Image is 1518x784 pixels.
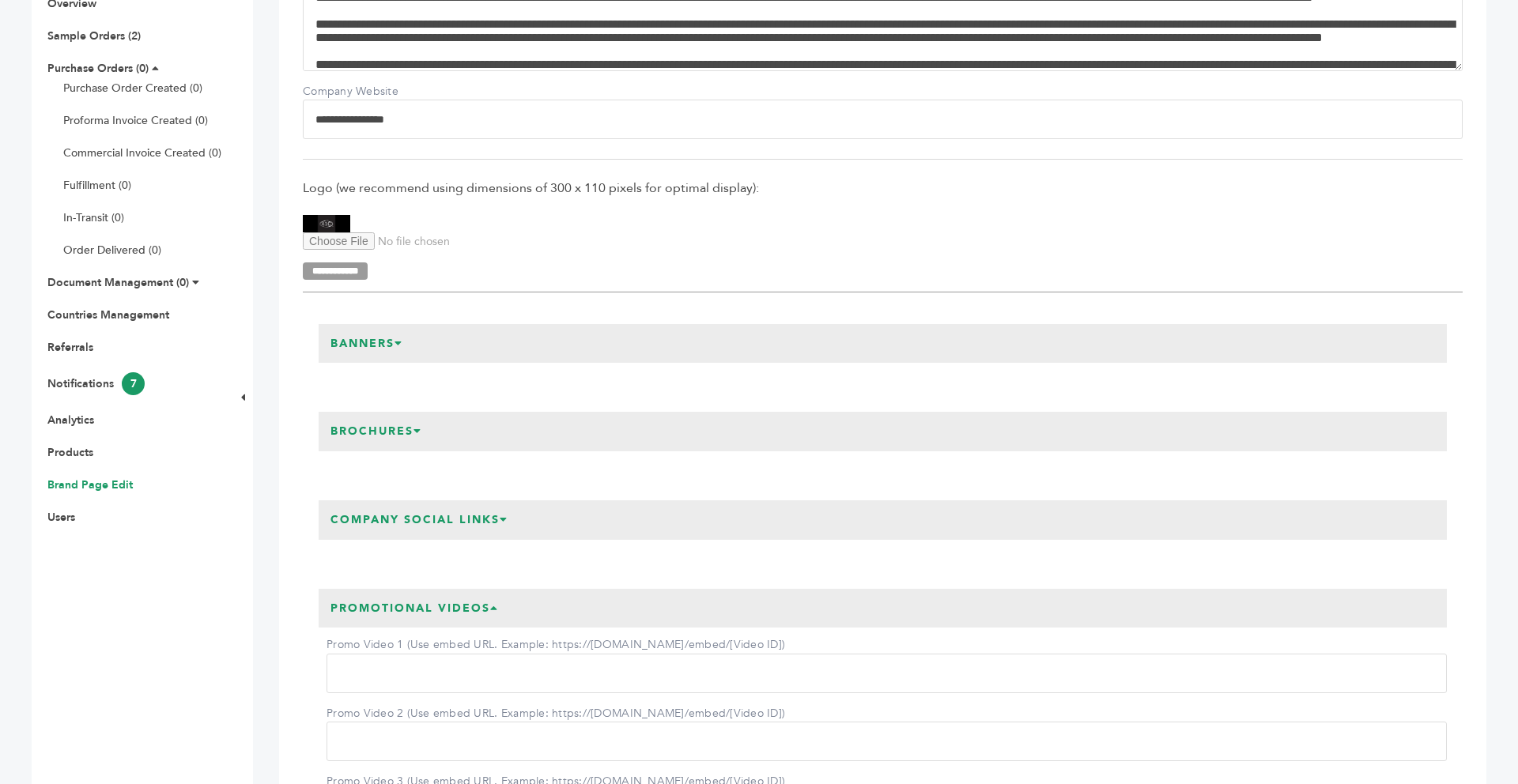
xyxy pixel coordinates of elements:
[63,145,221,160] a: Commercial Invoice Created (0)
[319,412,434,451] h3: Brochures
[303,84,413,100] label: Company Website
[319,324,415,364] h3: Banners
[63,81,202,96] a: Purchase Order Created (0)
[327,706,785,722] label: Promo Video 2 (Use embed URL. Example: https://[DOMAIN_NAME]/embed/[Video ID])
[47,340,93,355] a: Referrals
[327,637,785,653] label: Promo Video 1 (Use embed URL. Example: https://[DOMAIN_NAME]/embed/[Video ID])
[303,179,1463,197] span: Logo (we recommend using dimensions of 300 x 110 pixels for optimal display):
[122,372,145,395] span: 7
[63,178,131,193] a: Fulfillment (0)
[47,510,75,525] a: Users
[47,445,93,460] a: Products
[47,28,141,43] a: Sample Orders (2)
[303,215,350,232] img: A1C Drink, Inc.
[47,477,133,492] a: Brand Page Edit
[47,413,94,428] a: Analytics
[47,376,145,391] a: Notifications7
[63,210,124,225] a: In-Transit (0)
[319,500,520,540] h3: Company Social Links
[47,61,149,76] a: Purchase Orders (0)
[63,243,161,258] a: Order Delivered (0)
[47,307,169,322] a: Countries Management
[63,113,208,128] a: Proforma Invoice Created (0)
[47,275,189,290] a: Document Management (0)
[319,589,511,628] h3: Promotional Videos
